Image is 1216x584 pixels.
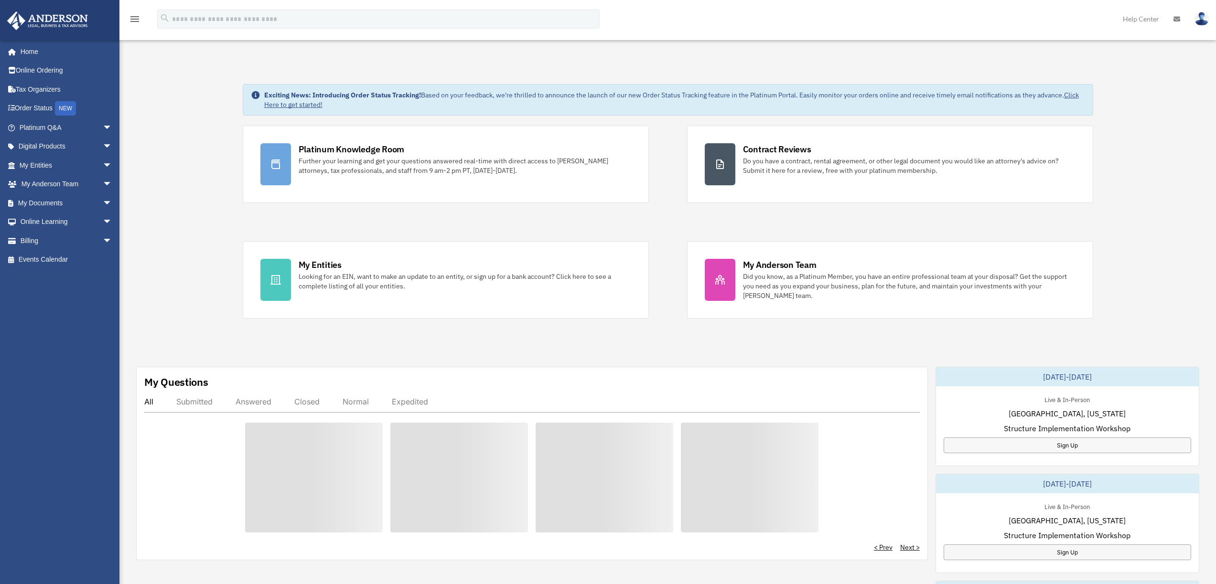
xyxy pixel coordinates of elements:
img: User Pic [1194,12,1209,26]
span: Structure Implementation Workshop [1004,423,1130,434]
div: Did you know, as a Platinum Member, you have an entire professional team at your disposal? Get th... [743,272,1076,300]
a: My Documentsarrow_drop_down [7,193,127,212]
div: Live & In-Person [1037,501,1098,511]
a: < Prev [874,542,893,552]
a: Events Calendar [7,250,127,269]
span: arrow_drop_down [103,231,122,251]
a: Next > [900,542,920,552]
div: My Questions [144,375,208,389]
div: Normal [343,397,369,406]
div: All [144,397,153,406]
a: Contract Reviews Do you have a contract, rental agreement, or other legal document you would like... [687,126,1093,203]
span: arrow_drop_down [103,212,122,232]
div: Expedited [392,397,428,406]
a: Sign Up [944,437,1191,453]
div: My Entities [299,259,342,271]
span: arrow_drop_down [103,175,122,194]
a: Platinum Knowledge Room Further your learning and get your questions answered real-time with dire... [243,126,649,203]
img: Anderson Advisors Platinum Portal [4,11,91,30]
a: menu [129,17,140,25]
div: My Anderson Team [743,259,817,271]
div: Live & In-Person [1037,394,1098,404]
div: Based on your feedback, we're thrilled to announce the launch of our new Order Status Tracking fe... [264,90,1085,109]
span: arrow_drop_down [103,118,122,138]
span: [GEOGRAPHIC_DATA], [US_STATE] [1009,515,1126,526]
span: arrow_drop_down [103,193,122,213]
a: Order StatusNEW [7,99,127,118]
div: Answered [236,397,271,406]
div: [DATE]-[DATE] [936,474,1199,493]
div: Contract Reviews [743,143,811,155]
a: Tax Organizers [7,80,127,99]
strong: Exciting News: Introducing Order Status Tracking! [264,91,421,99]
div: Further your learning and get your questions answered real-time with direct access to [PERSON_NAM... [299,156,631,175]
a: Click Here to get started! [264,91,1079,109]
span: Structure Implementation Workshop [1004,530,1130,541]
a: Platinum Q&Aarrow_drop_down [7,118,127,137]
div: NEW [55,101,76,116]
div: Looking for an EIN, want to make an update to an entity, or sign up for a bank account? Click her... [299,272,631,291]
a: My Entities Looking for an EIN, want to make an update to an entity, or sign up for a bank accoun... [243,241,649,319]
a: My Anderson Team Did you know, as a Platinum Member, you have an entire professional team at your... [687,241,1093,319]
a: Billingarrow_drop_down [7,231,127,250]
span: arrow_drop_down [103,156,122,175]
div: Do you have a contract, rental agreement, or other legal document you would like an attorney's ad... [743,156,1076,175]
a: Home [7,42,122,61]
span: arrow_drop_down [103,137,122,157]
a: My Anderson Teamarrow_drop_down [7,175,127,194]
a: Digital Productsarrow_drop_down [7,137,127,156]
a: Sign Up [944,544,1191,560]
span: [GEOGRAPHIC_DATA], [US_STATE] [1009,408,1126,419]
div: Submitted [176,397,213,406]
i: search [160,13,170,23]
i: menu [129,13,140,25]
div: Closed [294,397,320,406]
div: [DATE]-[DATE] [936,367,1199,386]
a: My Entitiesarrow_drop_down [7,156,127,175]
a: Online Ordering [7,61,127,80]
div: Platinum Knowledge Room [299,143,405,155]
a: Online Learningarrow_drop_down [7,212,127,232]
